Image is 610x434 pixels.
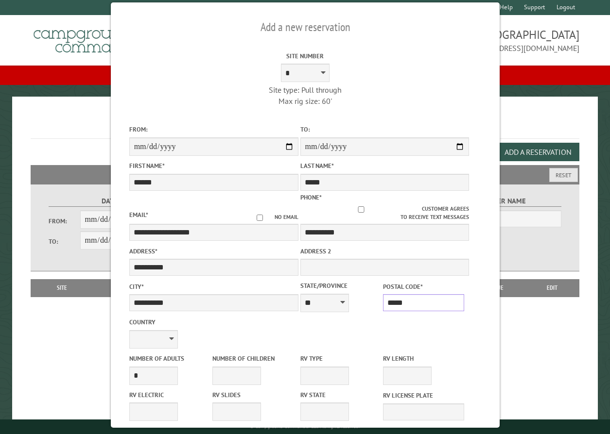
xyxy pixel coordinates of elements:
[244,215,274,221] input: No email
[31,112,580,139] h1: Reservations
[129,211,148,219] label: Email
[300,161,469,170] label: Last Name
[212,390,293,400] label: RV Slides
[129,247,298,256] label: Address
[35,279,89,297] th: Site
[49,237,80,246] label: To:
[496,143,579,161] button: Add a Reservation
[524,279,579,297] th: Edit
[129,161,298,170] label: First Name
[129,18,481,36] h2: Add a new reservation
[300,281,381,290] label: State/Province
[549,168,578,182] button: Reset
[383,391,464,400] label: RV License Plate
[129,125,298,134] label: From:
[129,390,210,400] label: RV Electric
[300,390,381,400] label: RV State
[300,206,422,213] input: Customer agrees to receive text messages
[250,423,360,430] small: © Campground Commander LLC. All rights reserved.
[300,193,321,201] label: Phone
[221,84,390,95] div: Site type: Pull through
[300,125,469,134] label: To:
[31,165,580,184] h2: Filters
[244,213,298,221] label: No email
[129,317,298,327] label: Country
[300,205,469,221] label: Customer agrees to receive text messages
[49,196,174,207] label: Dates
[129,282,298,291] label: City
[383,282,464,291] label: Postal Code
[221,96,390,106] div: Max rig size: 60'
[212,354,293,363] label: Number of Children
[300,247,469,256] label: Address 2
[300,354,381,363] label: RV Type
[383,354,464,363] label: RV Length
[221,51,390,61] label: Site Number
[31,19,152,57] img: Campground Commander
[129,354,210,363] label: Number of Adults
[49,217,80,226] label: From:
[88,279,158,297] th: Dates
